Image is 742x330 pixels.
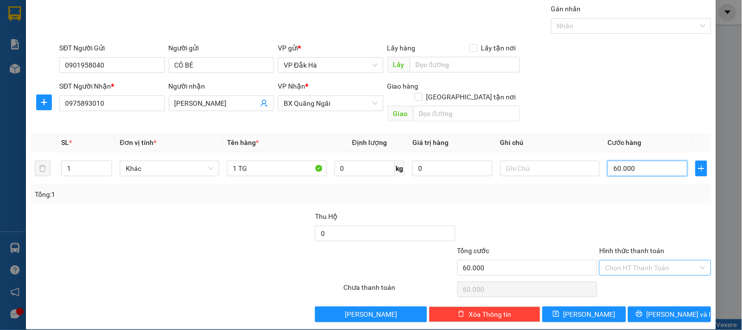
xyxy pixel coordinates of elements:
input: VD: Bàn, Ghế [227,161,326,176]
div: VP gửi [278,43,383,53]
div: Chưa thanh toán [342,282,456,299]
span: Cước hàng [607,139,641,146]
button: deleteXóa Thông tin [429,306,540,322]
span: Xóa Thông tin [469,309,511,320]
span: VP Đắk Hà [284,58,377,72]
span: Lấy [387,57,410,72]
span: Lấy tận nơi [477,43,520,53]
input: Dọc đường [410,57,520,72]
span: Tên hàng [227,139,259,146]
input: Dọc đường [413,106,520,121]
label: Hình thức thanh toán [599,247,664,255]
button: delete [35,161,50,176]
span: Giá trị hàng [412,139,449,146]
span: THI PHỔ [98,46,155,63]
span: delete [458,310,465,318]
th: Ghi chú [496,133,604,152]
span: SL [61,139,69,146]
div: Người gửi [169,43,274,53]
input: 0 [412,161,493,176]
span: plus [37,98,51,106]
button: [PERSON_NAME] [315,306,427,322]
span: Đơn vị tính [120,139,157,146]
span: BX Quãng Ngãi [284,96,377,111]
span: printer [636,310,643,318]
span: CR : [7,70,22,80]
span: Lấy hàng [387,44,416,52]
span: Giao [387,106,413,121]
span: Gửi: [8,9,23,20]
div: BX Quãng Ngãi [84,8,162,32]
span: user-add [260,99,268,107]
span: plus [696,165,707,172]
span: DĐ: [84,51,98,61]
span: Thu Hộ [315,212,337,220]
span: save [553,310,560,318]
button: save[PERSON_NAME] [542,306,626,322]
span: [GEOGRAPHIC_DATA] tận nơi [423,92,520,102]
input: Ghi Chú [500,161,600,176]
div: . [8,20,77,32]
span: Nhận: [84,9,107,20]
div: 0398232760 [84,32,162,46]
div: VP Đắk Hà [8,8,77,20]
div: Tổng: 1 [35,189,287,200]
span: kg [395,161,405,176]
span: Định lượng [352,139,387,146]
span: Khác [126,161,213,176]
span: Giao hàng [387,82,419,90]
button: plus [696,161,707,176]
div: 100.000 [7,69,78,80]
div: SĐT Người Gửi [59,43,164,53]
div: Người nhận [169,81,274,92]
span: [PERSON_NAME] và In [647,309,715,320]
button: printer[PERSON_NAME] và In [628,306,711,322]
label: Gán nhãn [551,5,581,13]
span: [PERSON_NAME] [345,309,397,320]
span: Tổng cước [457,247,490,255]
span: [PERSON_NAME] [563,309,616,320]
button: plus [36,94,52,110]
span: VP Nhận [278,82,305,90]
div: 0359609967 [8,32,77,46]
div: SĐT Người Nhận [59,81,164,92]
